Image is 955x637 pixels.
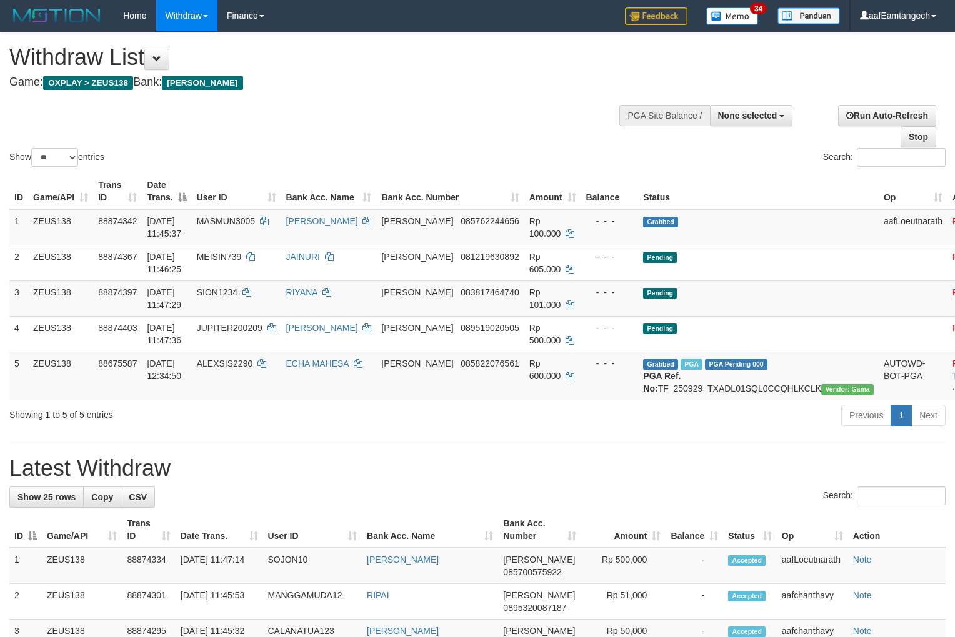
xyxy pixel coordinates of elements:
th: Trans ID: activate to sort column ascending [122,512,175,548]
span: Rp 101.000 [529,287,561,310]
span: Copy 0895320087187 to clipboard [503,603,566,613]
td: 5 [9,352,28,400]
span: Pending [643,288,677,299]
th: Date Trans.: activate to sort column ascending [176,512,263,548]
label: Show entries [9,148,104,167]
span: Grabbed [643,217,678,227]
td: ZEUS138 [28,209,93,245]
td: TF_250929_TXADL01SQL0CCQHLKCLK [638,352,879,400]
a: Run Auto-Refresh [838,105,936,126]
span: [PERSON_NAME] [503,555,575,565]
span: Rp 600.000 [529,358,561,381]
td: 88874334 [122,548,175,584]
th: Bank Acc. Name: activate to sort column ascending [281,174,377,209]
a: [PERSON_NAME] [367,555,439,565]
button: None selected [710,105,793,126]
a: [PERSON_NAME] [286,323,358,333]
span: Pending [643,323,677,334]
a: Previous [841,405,891,426]
th: Status: activate to sort column ascending [723,512,777,548]
td: aafLoeutnarath [777,548,848,584]
span: PGA Pending [705,359,767,370]
td: SOJON10 [263,548,362,584]
span: 88874342 [98,216,137,226]
td: aafchanthavy [777,584,848,620]
th: Amount: activate to sort column ascending [524,174,581,209]
th: Bank Acc. Name: activate to sort column ascending [362,512,498,548]
span: Accepted [728,626,766,637]
th: Bank Acc. Number: activate to sort column ascending [498,512,581,548]
th: User ID: activate to sort column ascending [192,174,281,209]
a: Show 25 rows [9,486,84,508]
th: ID [9,174,28,209]
div: - - - [586,322,634,334]
span: None selected [718,111,777,121]
span: Copy [91,492,113,502]
b: PGA Ref. No: [643,371,681,393]
span: [DATE] 11:46:25 [147,252,181,274]
img: panduan.png [777,7,840,24]
span: 88874397 [98,287,137,297]
a: JAINURI [286,252,320,262]
th: Amount: activate to sort column ascending [581,512,666,548]
img: Button%20Memo.svg [706,7,759,25]
th: Date Trans.: activate to sort column descending [142,174,191,209]
span: [PERSON_NAME] [381,216,453,226]
span: 88874403 [98,323,137,333]
th: ID: activate to sort column descending [9,512,42,548]
th: Balance [581,174,639,209]
img: MOTION_logo.png [9,6,104,25]
span: Copy 089519020505 to clipboard [461,323,519,333]
td: - [666,548,723,584]
input: Search: [857,148,946,167]
th: Op: activate to sort column ascending [777,512,848,548]
h1: Withdraw List [9,45,624,70]
span: [PERSON_NAME] [381,358,453,368]
span: Pending [643,252,677,263]
span: Rp 100.000 [529,216,561,239]
td: 2 [9,245,28,280]
span: MASMUN3005 [197,216,255,226]
img: Feedback.jpg [625,7,687,25]
h1: Latest Withdraw [9,456,946,481]
td: aafLoeutnarath [879,209,947,245]
a: RIPAI [367,590,389,600]
td: 3 [9,280,28,316]
td: ZEUS138 [28,352,93,400]
span: Copy 085762244656 to clipboard [461,216,519,226]
td: - [666,584,723,620]
div: - - - [586,286,634,299]
td: MANGGAMUDA12 [263,584,362,620]
td: 2 [9,584,42,620]
a: CSV [121,486,155,508]
span: MEISIN739 [197,252,242,262]
a: [PERSON_NAME] [286,216,358,226]
td: [DATE] 11:45:53 [176,584,263,620]
input: Search: [857,486,946,505]
span: Show 25 rows [17,492,76,502]
span: Rp 605.000 [529,252,561,274]
div: Showing 1 to 5 of 5 entries [9,403,389,421]
span: Accepted [728,591,766,601]
a: Copy [83,486,121,508]
span: [DATE] 11:47:29 [147,287,181,310]
a: RIYANA [286,287,317,297]
span: Rp 500.000 [529,323,561,345]
a: ECHA MAHESA [286,358,349,368]
a: Note [853,555,872,565]
td: ZEUS138 [28,245,93,280]
td: ZEUS138 [28,280,93,316]
a: Stop [901,126,936,147]
span: Copy 085700575922 to clipboard [503,567,561,577]
th: User ID: activate to sort column ascending [263,512,362,548]
a: Next [911,405,946,426]
span: Copy 085822076561 to clipboard [461,358,519,368]
span: [PERSON_NAME] [503,590,575,600]
span: ALEXSIS2290 [197,358,253,368]
span: Vendor URL: https://trx31.1velocity.biz [821,384,874,395]
span: [DATE] 11:45:37 [147,216,181,239]
span: Accepted [728,555,766,566]
a: [PERSON_NAME] [367,626,439,636]
span: JUPITER200209 [197,323,262,333]
a: Note [853,590,872,600]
